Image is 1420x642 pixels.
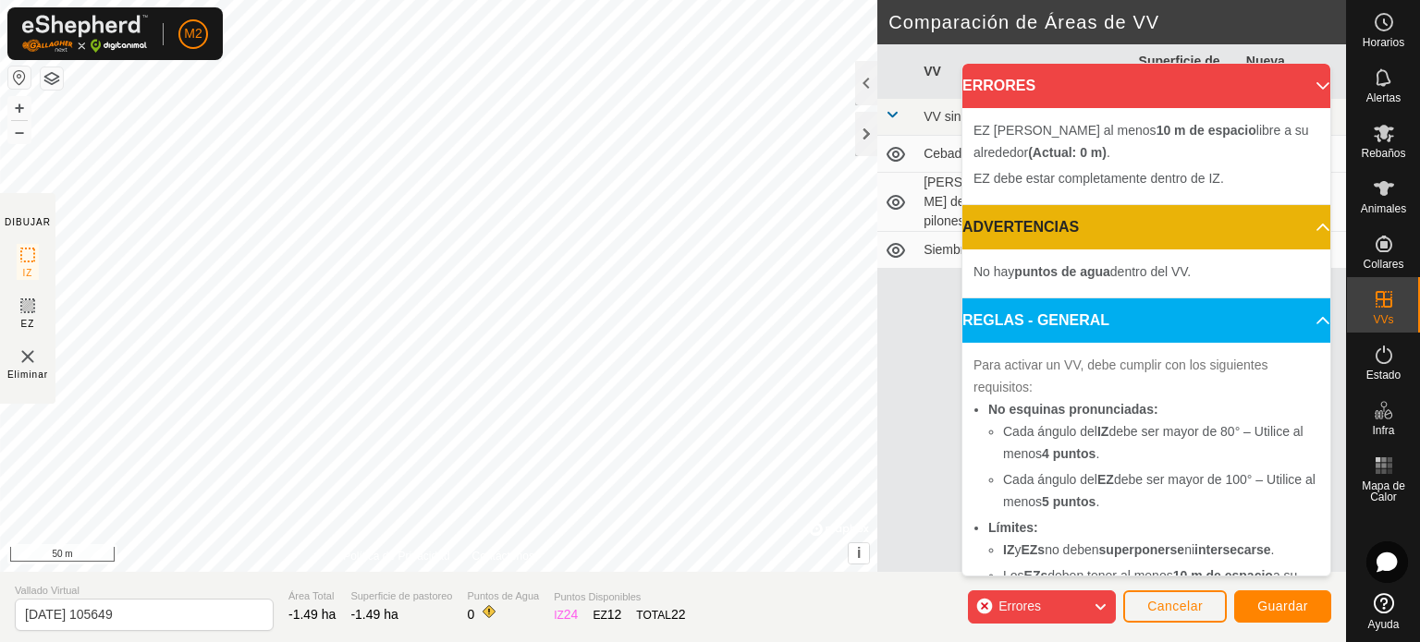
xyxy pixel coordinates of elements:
a: Política de Privacidad [343,548,449,564]
b: 10 m de espacio [1173,568,1273,583]
a: Ayuda [1347,586,1420,637]
th: Nueva Asignación [1239,44,1346,99]
span: Animales [1361,203,1406,214]
span: Vallado Virtual [15,583,274,599]
img: Logo Gallagher [22,15,148,53]
span: 22 [671,607,686,622]
p-accordion-header: ERRORES [962,64,1330,108]
span: VVs [1373,314,1393,325]
button: i [849,543,869,563]
div: DIBUJAR [5,215,51,229]
span: VV sin recinto [924,109,1003,124]
h2: Comparación de Áreas de VV [888,11,1346,33]
button: Capas del Mapa [41,67,63,90]
span: Cancelar [1147,599,1203,613]
span: Errores [998,599,1041,613]
span: Superficie de pastoreo [350,588,452,604]
span: 0 [467,607,474,622]
span: Guardar [1257,599,1308,613]
b: EZs [1024,568,1048,583]
img: VV [17,345,39,368]
span: Horarios [1363,37,1404,48]
b: 4 puntos [1042,446,1096,461]
span: ERRORES [962,75,1035,97]
div: TOTAL [636,605,685,624]
th: VV [916,44,1023,99]
span: 24 [564,607,579,622]
span: IZ [23,266,33,280]
span: Área Total [288,588,336,604]
b: No esquinas pronunciadas: [988,402,1158,417]
p-accordion-content: ADVERTENCIAS [962,249,1330,297]
p-accordion-header: ADVERTENCIAS [962,205,1330,249]
span: M2 [184,24,202,43]
td: [PERSON_NAME] de los pilones [916,173,1023,232]
button: Cancelar [1123,590,1227,623]
span: Estado [1366,369,1401,381]
span: -1.49 ha [350,607,398,622]
b: superponerse [1099,542,1185,557]
li: y no deben ni . [1003,539,1319,561]
a: Contáctenos [472,548,534,564]
b: puntos de agua [1014,264,1109,279]
span: REGLAS - GENERAL [962,309,1109,332]
span: Collares [1363,259,1403,270]
div: IZ [554,605,578,624]
button: – [8,121,31,143]
b: intersecarse [1194,542,1271,557]
span: Rebaños [1361,148,1405,159]
li: Cada ángulo del debe ser mayor de 100° – Utilice al menos . [1003,468,1319,513]
b: EZ [1097,472,1114,487]
span: EZ [PERSON_NAME] al menos libre a su alrededor . [973,123,1309,160]
button: + [8,97,31,119]
span: EZ [21,317,35,331]
span: Puntos de Agua [467,588,539,604]
b: (Actual: 0 m) [1028,145,1107,160]
th: Rebaño [1023,44,1131,99]
span: Ayuda [1368,619,1400,630]
span: Infra [1372,425,1394,436]
span: EZ debe estar completamente dentro de IZ. [973,171,1224,186]
span: Mapa de Calor [1352,480,1415,503]
span: -1.49 ha [288,607,336,622]
span: Eliminar [7,368,48,382]
li: Los deben tener al menos a su alrededor. [1003,564,1319,609]
button: Restablecer Mapa [8,67,31,89]
b: EZs [1021,542,1045,557]
th: Superficie de pastoreo [1132,44,1239,99]
td: Cebadero [916,136,1023,173]
span: Alertas [1366,92,1401,103]
span: 12 [607,607,622,622]
p-accordion-content: ERRORES [962,108,1330,204]
b: 10 m de espacio [1157,123,1256,138]
b: Límites: [988,520,1038,535]
span: ADVERTENCIAS [962,216,1079,238]
b: 5 puntos [1042,494,1096,509]
span: Puntos Disponibles [554,589,685,605]
li: Cada ángulo del debe ser mayor de 80° – Utilice al menos . [1003,420,1319,465]
td: Siembras [916,232,1023,269]
b: IZ [1003,542,1014,557]
span: Para activar un VV, debe cumplir con los siguientes requisitos: [973,357,1268,394]
button: Guardar [1234,590,1331,623]
span: i [857,545,861,561]
p-accordion-header: REGLAS - GENERAL [962,298,1330,343]
span: No hay dentro del VV. [973,264,1191,279]
div: EZ [593,605,621,624]
b: IZ [1097,424,1108,439]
